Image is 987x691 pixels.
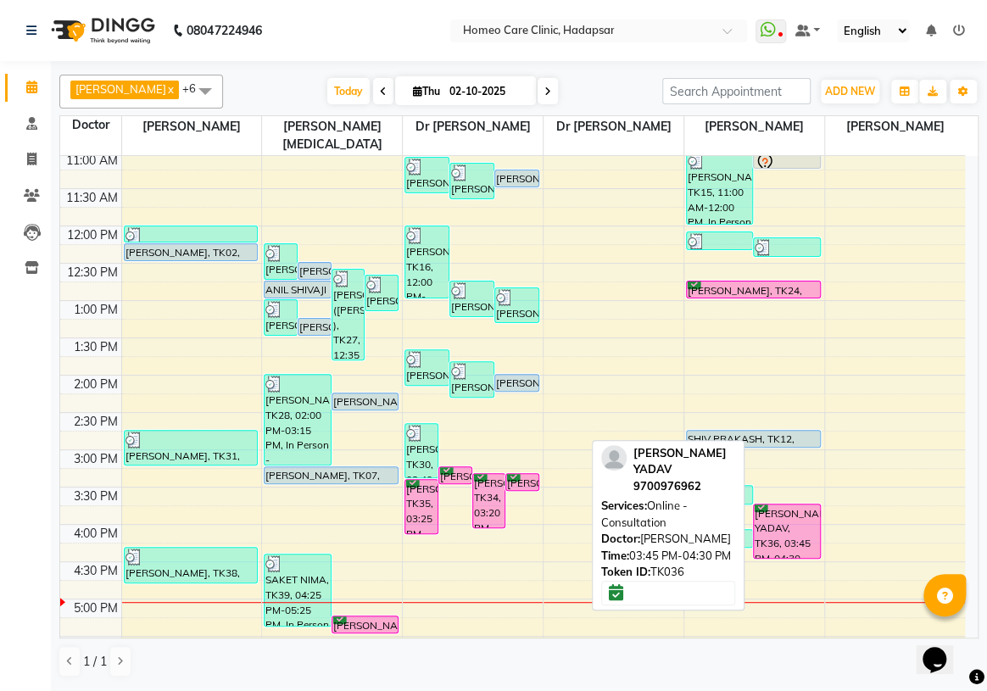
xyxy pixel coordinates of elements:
[601,548,735,565] div: 03:45 PM-04:30 PM
[125,226,258,242] div: [PERSON_NAME], TK17, 12:00 PM-12:15 PM, In Person - Follow Up
[64,226,121,244] div: 12:00 PM
[405,350,449,385] div: [PERSON_NAME], TK25, 01:40 PM-02:10 PM, In Person - Follow Up,Medicine
[544,116,683,137] span: Dr [PERSON_NAME]
[405,480,438,533] div: [PERSON_NAME], TK35, 03:25 PM-04:10 PM, In Person - Consultation
[265,554,330,626] div: SAKET NIMA, TK39, 04:25 PM-05:25 PM, In Person - Consultation,Medicine
[687,281,820,298] div: [PERSON_NAME], TK24, 12:45 PM-01:00 PM, Online - Follow Up
[70,637,121,655] div: 5:30 PM
[182,81,209,95] span: +6
[70,301,121,319] div: 1:00 PM
[70,562,121,580] div: 4:30 PM
[601,499,688,529] span: Online - Consultation
[83,653,107,671] span: 1 / 1
[687,431,820,447] div: SHIV PRAKASH, TK12, 02:45 PM-03:00 PM, Online - Follow Up
[166,82,174,96] a: x
[662,78,811,104] input: Search Appointment
[64,264,121,281] div: 12:30 PM
[444,79,529,104] input: 2025-10-02
[405,158,449,192] div: [PERSON_NAME], TK13, 11:05 AM-11:35 AM, In Person - Follow Up,Medicine
[262,116,402,155] span: [PERSON_NAME][MEDICAL_DATA]
[687,232,752,249] div: SUMIT, TK19, 12:05 PM-12:21 PM, Medicine,Courier Charges out of City
[439,467,471,483] div: [PERSON_NAME], TK32, 03:15 PM-03:30 PM, In Person - Follow Up
[70,338,121,356] div: 1:30 PM
[265,244,297,279] div: [PERSON_NAME], TK18, 12:15 PM-12:45 PM, In Person - Follow Up,Medicine
[327,78,370,104] span: Today
[405,226,449,298] div: [PERSON_NAME], TK16, 12:00 PM-01:00 PM, In Person - Consultation,Medicine
[43,7,159,54] img: logo
[332,270,365,359] div: [PERSON_NAME] ([PERSON_NAME] ), TK27, 12:35 PM-01:50 PM, In Person - Follow Up,Hydra Facial
[409,85,444,98] span: Thu
[754,504,819,558] div: [PERSON_NAME] YADAV, TK36, 03:45 PM-04:30 PM, Online - Consultation
[125,548,258,582] div: [PERSON_NAME], TK38, 04:20 PM-04:50 PM, In Person - Follow Up,Medicine 1
[687,152,752,224] div: [PERSON_NAME], TK15, 11:00 AM-12:00 PM, In Person - Consultation,Medicine
[601,564,735,581] div: TK036
[70,599,121,617] div: 5:00 PM
[601,531,735,548] div: [PERSON_NAME]
[70,525,121,543] div: 4:00 PM
[601,499,647,512] span: Services:
[825,116,965,137] span: [PERSON_NAME]
[495,375,538,391] div: [PERSON_NAME], TK10, 02:00 PM-02:15 PM, In Person - Follow Up
[365,276,398,310] div: [PERSON_NAME], TK23, 12:40 PM-01:10 PM, In Person - Follow Up,Medicine 1
[450,281,493,316] div: [PERSON_NAME], TK22, 12:45 PM-01:15 PM, In Person - Follow Up,Medicine
[332,393,398,410] div: [PERSON_NAME], TK04, 02:15 PM-02:30 PM, In Person - Follow Up
[63,152,121,170] div: 11:00 AM
[405,424,438,477] div: [PERSON_NAME], TK30, 02:40 PM-03:25 PM, In Person - Follow Up,Medicine,Medicine
[450,362,493,397] div: [PERSON_NAME], TK29, 01:50 PM-02:20 PM, In Person - Follow Up,Medicine
[298,319,331,335] div: [PERSON_NAME], TK08, 01:15 PM-01:30 PM, In Person - Follow Up
[495,288,538,322] div: [PERSON_NAME], TK26, 12:50 PM-01:20 PM, In Person - Follow Up,Medicine
[63,189,121,207] div: 11:30 AM
[601,565,650,578] span: Token ID:
[450,164,493,198] div: [PERSON_NAME], TK14, 11:10 AM-11:40 AM, In Person - Follow Up,Medicine 1
[265,375,330,465] div: [PERSON_NAME], TK28, 02:00 PM-03:15 PM, In Person - Consultation,Medicine 1,Medicine
[122,116,262,137] span: [PERSON_NAME]
[633,446,727,476] span: [PERSON_NAME] YADAV
[70,488,121,505] div: 3:30 PM
[473,474,505,527] div: [PERSON_NAME], TK34, 03:20 PM-04:05 PM, In Person - Consultation
[70,376,121,393] div: 2:00 PM
[825,85,875,98] span: ADD NEW
[332,616,398,632] div: [PERSON_NAME], TK42, 05:15 PM-05:30 PM, In Person - Follow Up
[601,445,627,471] img: profile
[495,170,538,187] div: [PERSON_NAME], TK09, 11:15 AM-11:30 AM, In Person - Follow Up
[265,300,297,335] div: [PERSON_NAME], TK20, 01:00 PM-01:30 PM, In Person - Follow Up,Medicine
[265,281,330,298] div: ANIL SHIVAJI DESHMUKH, TK03, 12:45 PM-01:00 PM, Online - Follow Up
[125,244,258,260] div: [PERSON_NAME], TK02, 12:15 PM-12:30 PM, Online - Follow Up
[754,152,819,168] div: [PERSON_NAME] [PERSON_NAME], TK11, 11:00 AM-11:15 AM, In Person - Follow Up
[75,82,166,96] span: [PERSON_NAME]
[601,549,629,562] span: Time:
[265,467,398,483] div: [PERSON_NAME], TK07, 03:15 PM-03:30 PM, In Person - Follow Up
[601,532,640,545] span: Doctor:
[633,478,735,495] div: 9700976962
[125,431,258,465] div: [PERSON_NAME], TK31, 02:45 PM-03:15 PM, In Person - Follow Up,Medicine
[916,623,970,674] iframe: chat widget
[506,474,538,490] div: [PERSON_NAME], TK33, 03:20 PM-03:35 PM, In Person - Follow Up
[754,238,819,256] div: PRINCE [PERSON_NAME], TK21, 12:10 PM-12:26 PM, Medicine,Courier Charges out of City
[70,413,121,431] div: 2:30 PM
[684,116,824,137] span: [PERSON_NAME]
[821,80,879,103] button: ADD NEW
[298,263,331,279] div: [PERSON_NAME], TK06, 12:30 PM-12:45 PM, In Person - Follow Up
[60,116,121,134] div: Doctor
[187,7,261,54] b: 08047224946
[403,116,543,137] span: Dr [PERSON_NAME]
[70,450,121,468] div: 3:00 PM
